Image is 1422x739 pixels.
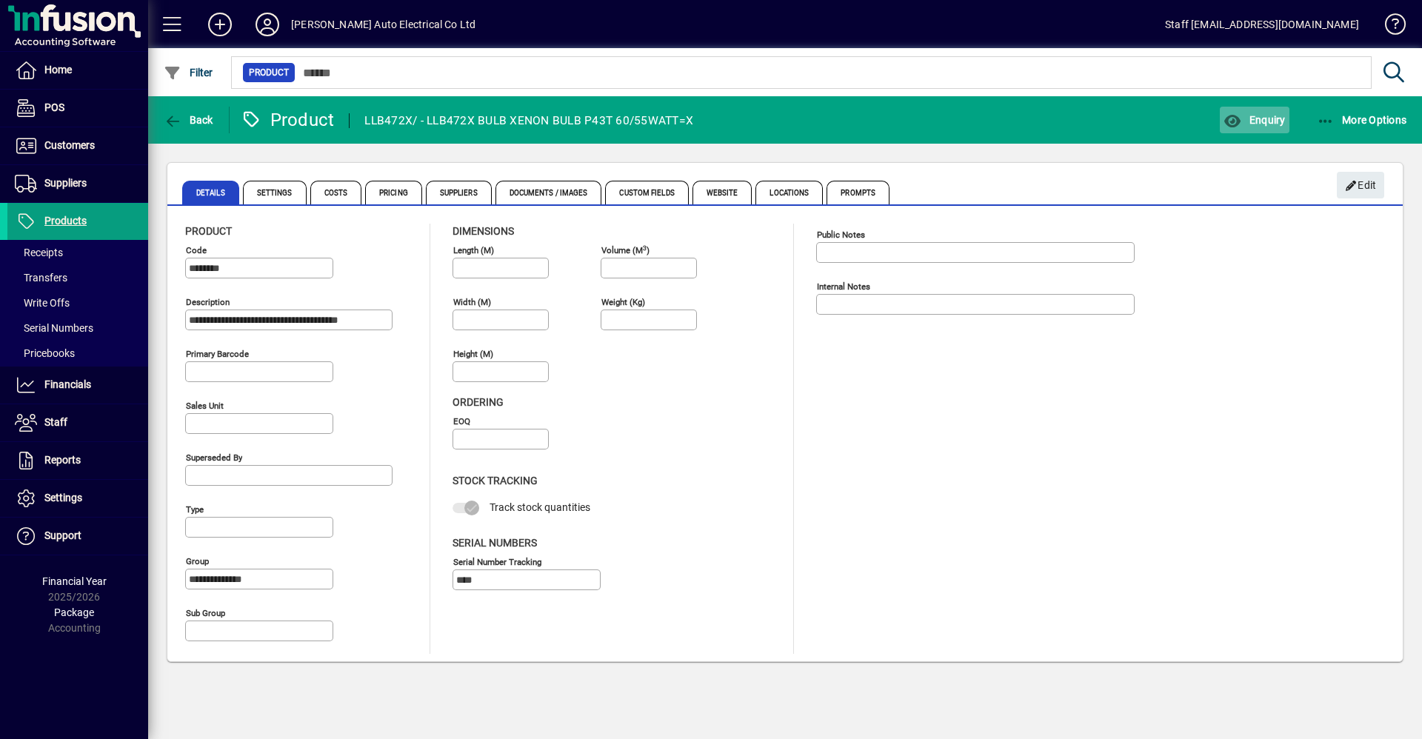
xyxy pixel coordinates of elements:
[1374,3,1403,51] a: Knowledge Base
[186,401,224,411] mat-label: Sales unit
[310,181,362,204] span: Costs
[365,181,422,204] span: Pricing
[44,492,82,504] span: Settings
[44,416,67,428] span: Staff
[7,90,148,127] a: POS
[164,67,213,78] span: Filter
[453,297,491,307] mat-label: Width (m)
[186,349,249,359] mat-label: Primary barcode
[601,297,645,307] mat-label: Weight (Kg)
[186,452,242,463] mat-label: Superseded by
[44,139,95,151] span: Customers
[827,181,889,204] span: Prompts
[453,416,470,427] mat-label: EOQ
[44,215,87,227] span: Products
[1220,107,1289,133] button: Enquiry
[495,181,602,204] span: Documents / Images
[1165,13,1359,36] div: Staff [EMAIL_ADDRESS][DOMAIN_NAME]
[160,107,217,133] button: Back
[44,177,87,189] span: Suppliers
[182,181,239,204] span: Details
[7,52,148,89] a: Home
[1313,107,1411,133] button: More Options
[364,109,693,133] div: LLB472X/ - LLB472X BULB XENON BULB P43T 60/55WATT=X
[7,240,148,265] a: Receipts
[601,245,650,255] mat-label: Volume (m )
[1337,172,1384,198] button: Edit
[7,127,148,164] a: Customers
[755,181,823,204] span: Locations
[42,575,107,587] span: Financial Year
[186,556,209,566] mat-label: Group
[186,297,230,307] mat-label: Description
[186,608,225,618] mat-label: Sub group
[426,181,492,204] span: Suppliers
[44,529,81,541] span: Support
[196,11,244,38] button: Add
[15,297,70,309] span: Write Offs
[1317,114,1407,126] span: More Options
[7,480,148,517] a: Settings
[7,165,148,202] a: Suppliers
[453,537,537,549] span: Serial Numbers
[7,404,148,441] a: Staff
[490,501,590,513] span: Track stock quantities
[249,65,289,80] span: Product
[7,290,148,315] a: Write Offs
[44,64,72,76] span: Home
[453,475,538,486] span: Stock Tracking
[186,504,204,515] mat-label: Type
[160,59,217,86] button: Filter
[7,315,148,341] a: Serial Numbers
[7,518,148,555] a: Support
[291,13,475,36] div: [PERSON_NAME] Auto Electrical Co Ltd
[817,230,865,240] mat-label: Public Notes
[148,107,230,133] app-page-header-button: Back
[1224,114,1285,126] span: Enquiry
[15,322,93,334] span: Serial Numbers
[453,225,514,237] span: Dimensions
[7,265,148,290] a: Transfers
[7,442,148,479] a: Reports
[453,245,494,255] mat-label: Length (m)
[15,347,75,359] span: Pricebooks
[7,367,148,404] a: Financials
[44,101,64,113] span: POS
[817,281,870,292] mat-label: Internal Notes
[244,11,291,38] button: Profile
[186,245,207,255] mat-label: Code
[605,181,688,204] span: Custom Fields
[243,181,307,204] span: Settings
[643,244,647,251] sup: 3
[164,114,213,126] span: Back
[453,349,493,359] mat-label: Height (m)
[54,606,94,618] span: Package
[44,378,91,390] span: Financials
[453,556,541,566] mat-label: Serial Number tracking
[241,108,335,132] div: Product
[1345,173,1377,198] span: Edit
[44,454,81,466] span: Reports
[15,247,63,258] span: Receipts
[185,225,232,237] span: Product
[692,181,752,204] span: Website
[15,272,67,284] span: Transfers
[453,396,504,408] span: Ordering
[7,341,148,366] a: Pricebooks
